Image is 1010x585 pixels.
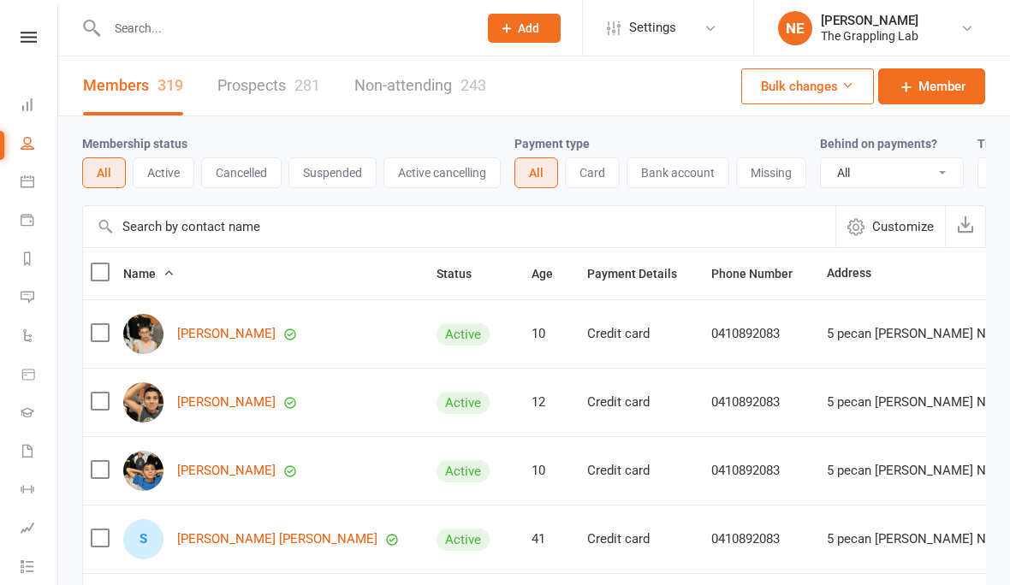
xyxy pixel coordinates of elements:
[514,137,590,151] label: Payment type
[872,216,934,237] span: Customize
[82,137,187,151] label: Membership status
[587,267,696,281] span: Payment Details
[821,13,918,28] div: [PERSON_NAME]
[123,267,175,281] span: Name
[878,68,985,104] a: Member
[711,327,811,341] div: 0410892083
[83,206,835,247] input: Search by contact name
[741,68,874,104] button: Bulk changes
[918,76,965,97] span: Member
[821,28,918,44] div: The Grappling Lab
[288,157,377,188] button: Suspended
[21,203,59,241] a: Payments
[437,460,490,482] div: Active
[835,206,945,247] button: Customize
[820,137,937,151] label: Behind on payments?
[133,157,194,188] button: Active
[21,357,59,395] a: Product Sales
[294,76,320,94] div: 281
[514,157,558,188] button: All
[518,21,539,35] span: Add
[177,464,276,478] a: [PERSON_NAME]
[21,126,59,164] a: People
[587,532,696,547] div: Credit card
[83,56,183,115] a: Members319
[437,263,490,284] button: Status
[157,76,183,94] div: 319
[217,56,320,115] a: Prospects281
[123,519,163,559] div: S
[711,532,811,547] div: 0410892083
[354,56,486,115] a: Non-attending243
[201,157,282,188] button: Cancelled
[102,16,466,40] input: Search...
[711,395,811,410] div: 0410892083
[488,14,561,43] button: Add
[587,327,696,341] div: Credit card
[711,263,811,284] button: Phone Number
[532,395,572,410] div: 12
[82,157,126,188] button: All
[532,532,572,547] div: 41
[21,241,59,280] a: Reports
[383,157,501,188] button: Active cancelling
[21,87,59,126] a: Dashboard
[437,267,490,281] span: Status
[177,532,377,547] a: [PERSON_NAME] [PERSON_NAME]
[532,267,572,281] span: Age
[532,327,572,341] div: 10
[532,464,572,478] div: 10
[177,327,276,341] a: [PERSON_NAME]
[711,464,811,478] div: 0410892083
[21,164,59,203] a: Calendar
[123,263,175,284] button: Name
[460,76,486,94] div: 243
[21,511,59,549] a: Assessments
[177,395,276,410] a: [PERSON_NAME]
[437,392,490,414] div: Active
[437,323,490,346] div: Active
[627,157,729,188] button: Bank account
[736,157,806,188] button: Missing
[587,464,696,478] div: Credit card
[587,395,696,410] div: Credit card
[778,11,812,45] div: NE
[532,263,572,284] button: Age
[437,529,490,551] div: Active
[711,267,811,281] span: Phone Number
[587,263,696,284] button: Payment Details
[565,157,620,188] button: Card
[629,9,676,47] span: Settings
